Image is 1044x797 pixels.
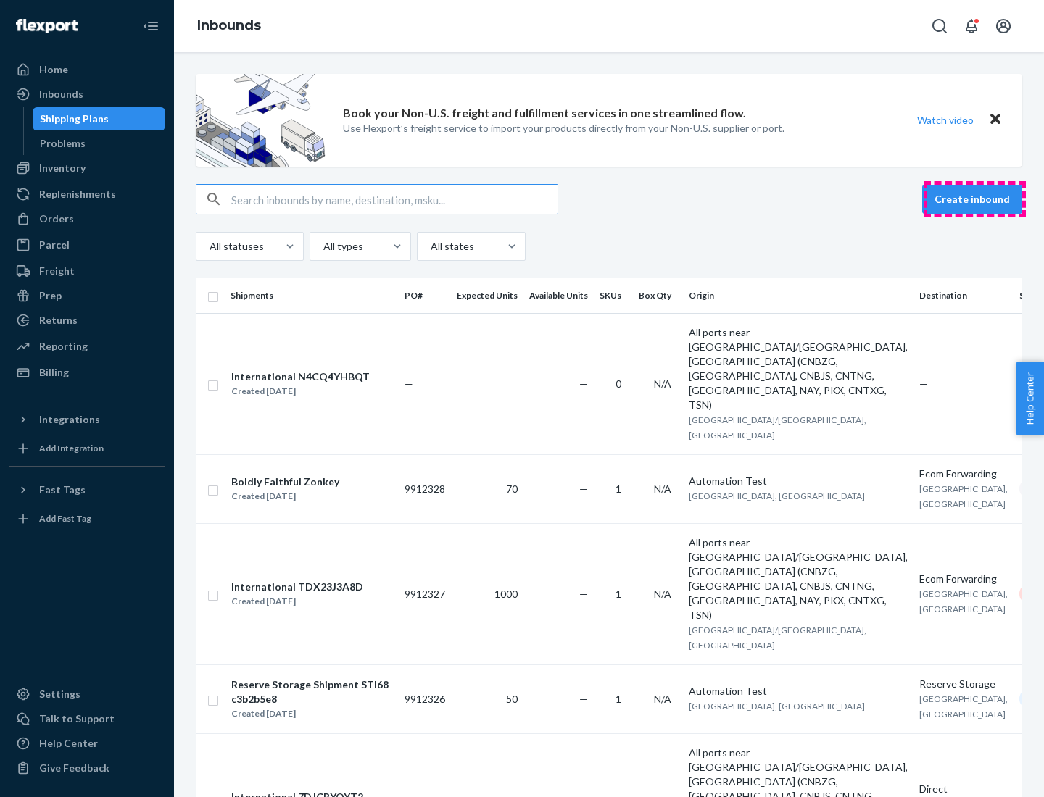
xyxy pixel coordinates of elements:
[40,136,86,151] div: Problems
[654,483,671,495] span: N/A
[136,12,165,41] button: Close Navigation
[16,19,78,33] img: Flexport logo
[399,278,451,313] th: PO#
[225,278,399,313] th: Shipments
[9,507,165,530] a: Add Fast Tag
[9,707,165,730] a: Talk to Support
[399,454,451,523] td: 9912328
[9,183,165,206] a: Replenishments
[616,693,621,705] span: 1
[616,377,621,390] span: 0
[919,588,1008,614] span: [GEOGRAPHIC_DATA], [GEOGRAPHIC_DATA]
[957,12,986,41] button: Open notifications
[616,483,621,495] span: 1
[689,325,908,412] div: All ports near [GEOGRAPHIC_DATA]/[GEOGRAPHIC_DATA], [GEOGRAPHIC_DATA] (CNBZG, [GEOGRAPHIC_DATA], ...
[683,278,913,313] th: Origin
[9,233,165,256] a: Parcel
[9,207,165,230] a: Orders
[689,625,866,651] span: [GEOGRAPHIC_DATA]/[GEOGRAPHIC_DATA], [GEOGRAPHIC_DATA]
[689,684,908,698] div: Automation Test
[39,442,104,454] div: Add Integration
[39,161,86,175] div: Inventory
[231,706,392,721] div: Created [DATE]
[594,278,633,313] th: SKUs
[633,278,683,313] th: Box Qty
[39,687,80,701] div: Settings
[9,83,165,106] a: Inbounds
[506,483,518,495] span: 70
[9,309,165,332] a: Returns
[39,712,115,726] div: Talk to Support
[39,365,69,380] div: Billing
[9,437,165,460] a: Add Integration
[579,693,588,705] span: —
[186,5,273,47] ol: breadcrumbs
[919,483,1008,509] span: [GEOGRAPHIC_DATA], [GEOGRAPHIC_DATA]
[689,474,908,488] div: Automation Test
[9,335,165,358] a: Reporting
[39,483,86,497] div: Fast Tags
[33,107,166,130] a: Shipping Plans
[654,377,671,390] span: N/A
[9,58,165,81] a: Home
[39,264,75,278] div: Freight
[231,370,370,384] div: International N4CQ4YHBQT
[9,408,165,431] button: Integrations
[579,377,588,390] span: —
[908,109,983,130] button: Watch video
[33,132,166,155] a: Problems
[39,736,98,751] div: Help Center
[9,732,165,755] a: Help Center
[919,572,1008,586] div: Ecom Forwarding
[39,288,62,303] div: Prep
[231,677,392,706] div: Reserve Storage Shipment STI68c3b2b5e8
[922,185,1022,214] button: Create inbound
[39,412,100,427] div: Integrations
[579,588,588,600] span: —
[1016,362,1044,435] button: Help Center
[919,677,1008,691] div: Reserve Storage
[925,12,954,41] button: Open Search Box
[39,187,116,201] div: Replenishments
[523,278,594,313] th: Available Units
[9,756,165,780] button: Give Feedback
[9,683,165,706] a: Settings
[913,278,1014,313] th: Destination
[40,112,109,126] div: Shipping Plans
[231,185,558,214] input: Search inbounds by name, destination, msku...
[986,109,1005,130] button: Close
[9,259,165,283] a: Freight
[39,87,83,101] div: Inbounds
[689,491,865,501] span: [GEOGRAPHIC_DATA], [GEOGRAPHIC_DATA]
[231,384,370,398] div: Created [DATE]
[494,588,518,600] span: 1000
[405,377,413,390] span: —
[654,693,671,705] span: N/A
[451,278,523,313] th: Expected Units
[39,761,109,775] div: Give Feedback
[9,478,165,501] button: Fast Tags
[208,239,210,254] input: All statuses
[689,535,908,622] div: All ports near [GEOGRAPHIC_DATA]/[GEOGRAPHIC_DATA], [GEOGRAPHIC_DATA] (CNBZG, [GEOGRAPHIC_DATA], ...
[231,489,339,504] div: Created [DATE]
[919,377,928,390] span: —
[989,12,1018,41] button: Open account menu
[9,361,165,384] a: Billing
[39,62,68,77] div: Home
[231,580,363,594] div: International TDX23J3A8D
[919,782,1008,796] div: Direct
[399,523,451,664] td: 9912327
[197,17,261,33] a: Inbounds
[506,693,518,705] span: 50
[39,339,88,354] div: Reporting
[429,239,431,254] input: All states
[39,212,74,226] div: Orders
[919,693,1008,719] span: [GEOGRAPHIC_DATA], [GEOGRAPHIC_DATA]
[654,588,671,600] span: N/A
[231,594,363,609] div: Created [DATE]
[343,121,784,135] p: Use Flexport’s freight service to import your products directly from your Non-U.S. supplier or port.
[919,467,1008,481] div: Ecom Forwarding
[39,512,91,525] div: Add Fast Tag
[399,664,451,733] td: 9912326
